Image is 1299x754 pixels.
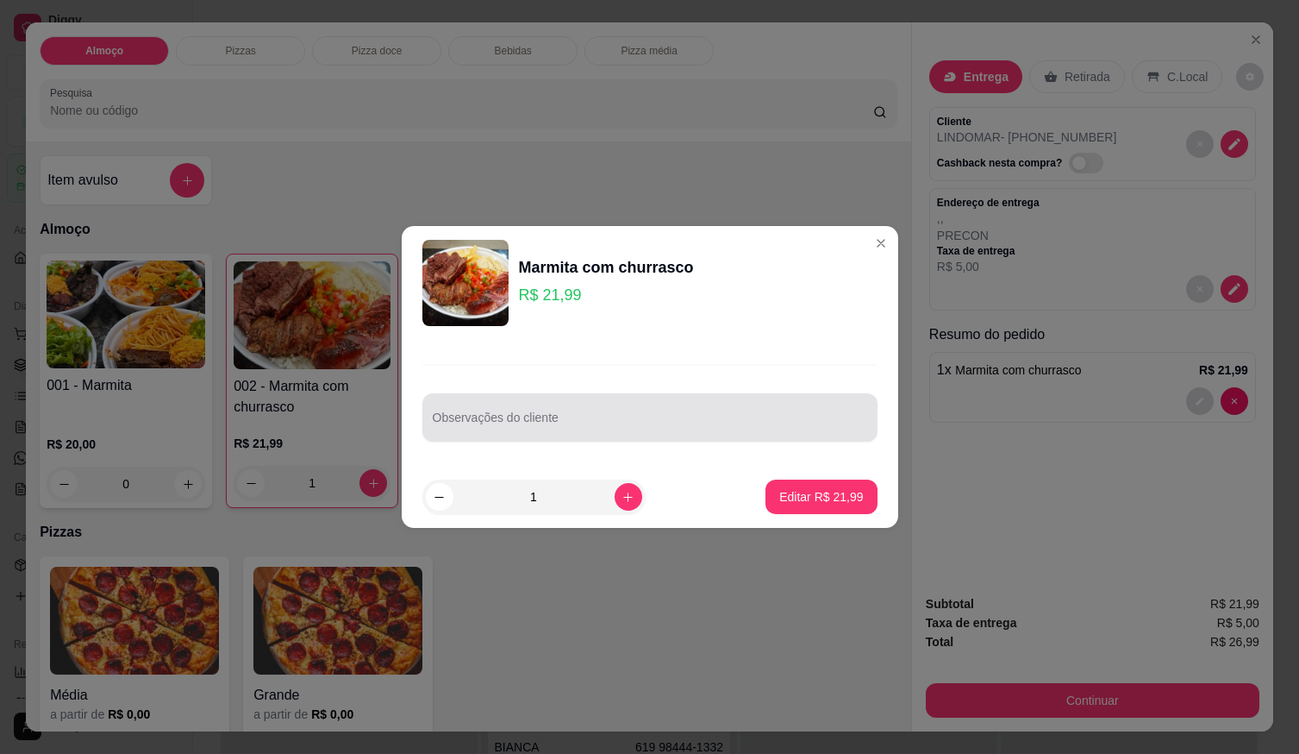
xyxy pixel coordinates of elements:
button: increase-product-quantity [615,483,642,511]
button: Close [867,229,895,257]
input: Observações do cliente [433,416,867,433]
p: Editar R$ 21,99 [779,488,863,506]
img: product-image [422,240,509,326]
div: Marmita com churrasco [519,255,694,280]
button: decrease-product-quantity [426,483,453,511]
button: Editar R$ 21,99 [765,480,877,514]
p: R$ 21,99 [519,283,694,307]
